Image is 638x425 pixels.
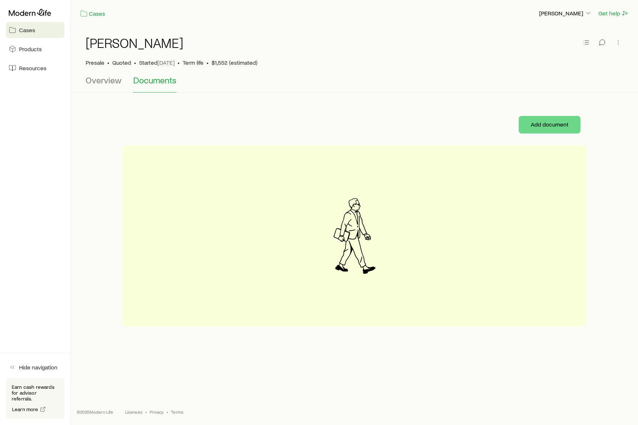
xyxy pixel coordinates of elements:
span: Quoted [112,59,131,66]
button: Get help [598,9,629,18]
a: Cases [6,22,64,38]
a: Resources [6,60,64,76]
span: • [167,409,168,415]
a: Cases [80,10,105,18]
p: Presale [86,59,104,66]
span: Learn more [12,407,38,412]
a: Terms [171,409,183,415]
span: Overview [86,75,122,85]
button: [PERSON_NAME] [539,9,592,18]
button: Add document [519,116,581,133]
span: • [134,59,136,66]
button: Hide navigation [6,359,64,375]
p: [PERSON_NAME] [539,10,592,17]
span: [DATE] [157,59,175,66]
span: Resources [19,64,46,72]
span: • [107,59,109,66]
a: Products [6,41,64,57]
span: • [206,59,209,66]
div: Earn cash rewards for advisor referrals.Learn more [6,378,64,419]
span: Hide navigation [19,364,57,371]
span: Cases [19,26,35,34]
span: • [178,59,180,66]
span: Term life [183,59,204,66]
p: © 2025 Modern Life [77,409,113,415]
h1: [PERSON_NAME] [86,35,183,50]
p: Started [139,59,175,66]
span: Documents [133,75,176,85]
span: $1,552 (estimated) [212,59,257,66]
a: Privacy [150,409,164,415]
a: Licenses [125,409,142,415]
span: • [145,409,147,415]
p: Earn cash rewards for advisor referrals. [12,384,59,402]
div: Case details tabs [86,75,623,93]
span: Products [19,45,42,53]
